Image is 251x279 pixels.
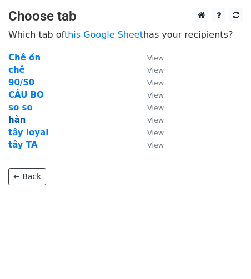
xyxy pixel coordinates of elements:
[8,53,41,63] a: Chê ồn
[8,29,243,40] p: Which tab of has your recipients?
[8,168,46,185] a: ← Back
[136,65,164,75] a: View
[8,8,243,24] h3: Choose tab
[136,128,164,138] a: View
[147,116,164,124] small: View
[136,78,164,88] a: View
[147,129,164,137] small: View
[147,79,164,87] small: View
[64,29,143,40] a: this Google Sheet
[8,128,48,138] a: tây loyal
[195,226,251,279] iframe: Chat Widget
[8,78,34,88] a: 90/50
[147,54,164,62] small: View
[147,141,164,149] small: View
[136,90,164,100] a: View
[147,91,164,99] small: View
[8,103,33,113] a: so so
[136,53,164,63] a: View
[8,65,25,75] a: chê
[8,140,38,150] a: tây TA
[8,90,44,100] a: CÂU BO
[147,66,164,74] small: View
[136,115,164,125] a: View
[147,104,164,112] small: View
[136,140,164,150] a: View
[8,115,26,125] a: hàn
[136,103,164,113] a: View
